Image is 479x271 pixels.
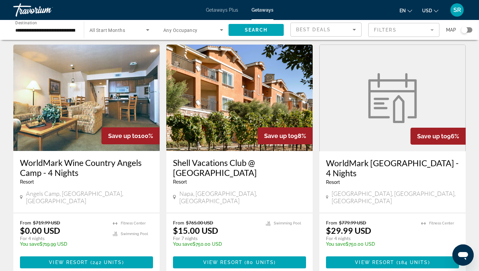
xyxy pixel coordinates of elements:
[88,260,124,265] span: ( )
[453,7,461,13] span: SR
[173,179,187,185] span: Resort
[332,190,459,204] span: [GEOGRAPHIC_DATA], [GEOGRAPHIC_DATA], [GEOGRAPHIC_DATA]
[399,8,406,13] span: en
[326,220,337,225] span: From
[166,45,313,151] img: 7917E01X.jpg
[355,260,394,265] span: View Resort
[229,24,284,36] button: Search
[326,180,340,185] span: Resort
[173,241,259,247] p: $750.00 USD
[368,23,439,37] button: Filter
[101,127,160,144] div: 100%
[20,241,106,247] p: $719.99 USD
[33,220,60,225] span: $719.99 USD
[452,244,474,266] iframe: Button to launch messaging window
[326,225,371,235] p: $29.99 USD
[296,26,356,34] mat-select: Sort by
[257,127,313,144] div: 98%
[20,256,153,268] button: View Resort(242 units)
[173,235,259,241] p: For 7 nights
[13,1,80,19] a: Travorium
[49,260,88,265] span: View Resort
[245,27,267,33] span: Search
[20,235,106,241] p: For 4 nights
[242,260,276,265] span: ( )
[121,221,146,225] span: Fitness Center
[399,6,412,15] button: Change language
[326,256,459,268] button: View Resort(184 units)
[89,28,125,33] span: All Start Months
[326,158,459,178] a: WorldMark [GEOGRAPHIC_DATA] - 4 Nights
[429,221,454,225] span: Fitness Center
[448,3,466,17] button: User Menu
[92,260,122,265] span: 242 units
[422,8,432,13] span: USD
[20,225,60,235] p: $0.00 USD
[173,158,306,178] a: Shell Vacations Club @ [GEOGRAPHIC_DATA]
[15,20,37,25] span: Destination
[173,256,306,268] button: View Resort(80 units)
[121,232,148,236] span: Swimming Pool
[26,190,153,204] span: Angels Camp, [GEOGRAPHIC_DATA], [GEOGRAPHIC_DATA]
[339,220,366,225] span: $779.99 USD
[173,220,184,225] span: From
[173,225,218,235] p: $15.00 USD
[186,220,213,225] span: $765.00 USD
[399,260,428,265] span: 184 units
[417,133,447,140] span: Save up to
[13,45,160,151] img: 5489I01X.jpg
[206,7,238,13] a: Getaways Plus
[326,241,346,247] span: You save
[179,190,306,204] span: Napa, [GEOGRAPHIC_DATA], [GEOGRAPHIC_DATA]
[394,260,430,265] span: ( )
[446,25,456,35] span: Map
[251,7,273,13] a: Getaways
[173,241,193,247] span: You save
[203,260,242,265] span: View Resort
[364,73,421,123] img: week.svg
[108,132,138,139] span: Save up to
[326,241,414,247] p: $750.00 USD
[20,241,40,247] span: You save
[20,220,31,225] span: From
[246,260,274,265] span: 80 units
[20,158,153,178] a: WorldMark Wine Country Angels Camp - 4 Nights
[296,27,331,32] span: Best Deals
[326,235,414,241] p: For 4 nights
[163,28,198,33] span: Any Occupancy
[410,128,466,145] div: 96%
[20,179,34,185] span: Resort
[274,221,301,225] span: Swimming Pool
[264,132,294,139] span: Save up to
[422,6,438,15] button: Change currency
